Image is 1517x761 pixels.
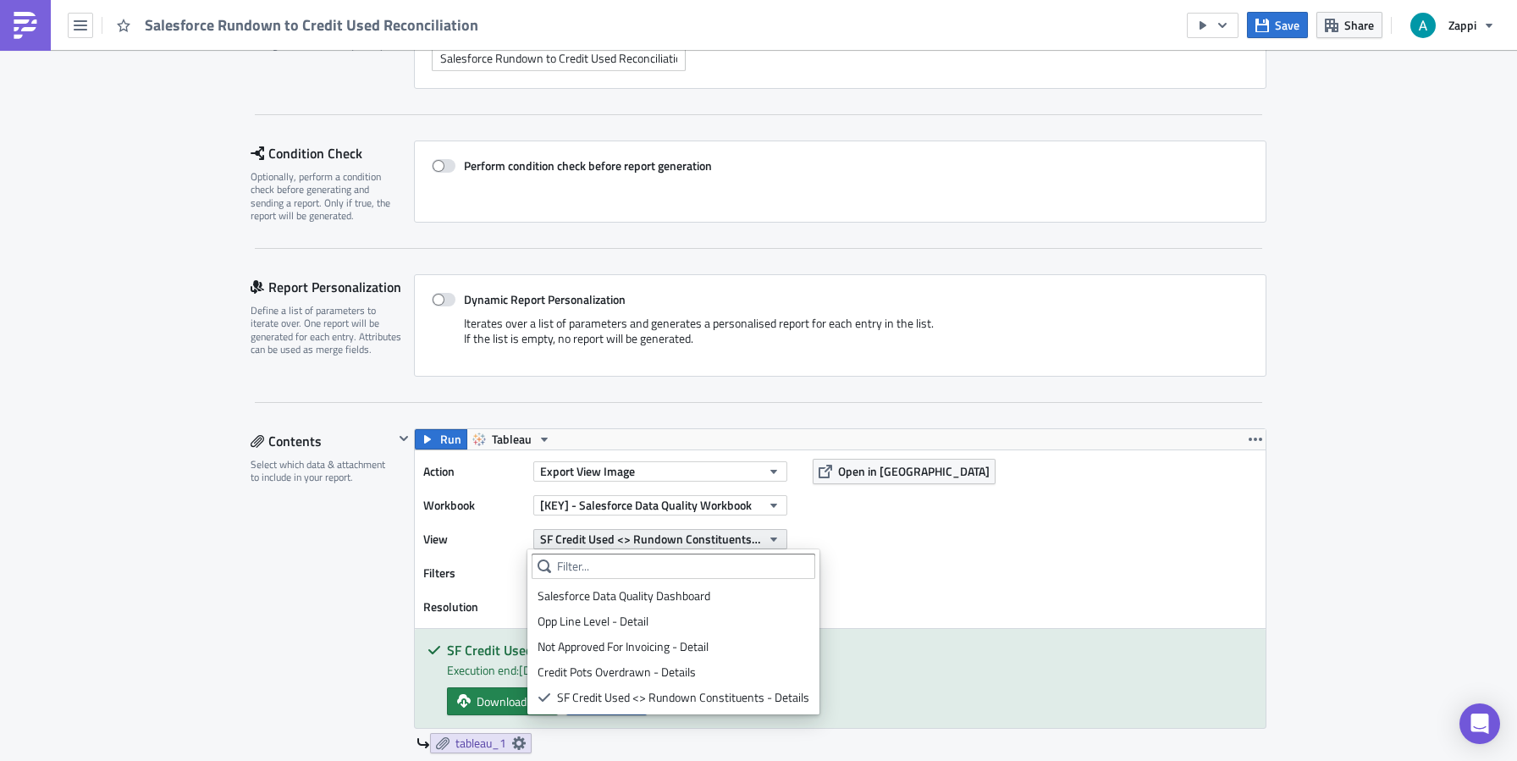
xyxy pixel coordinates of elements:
div: Define a list of parameters to iterate over. One report will be generated for each entry. Attribu... [251,304,403,356]
div: Contents [251,428,394,454]
button: Run [415,429,467,449]
div: Select which data & attachment to include in your report. [251,458,394,484]
div: Condition Check [251,141,414,166]
span: Download png [477,692,548,710]
span: Save [1275,16,1299,34]
span: Run [440,429,461,449]
span: SF Credit Used <> Rundown Constituents - Details [540,530,761,548]
label: Action [423,459,525,484]
a: tableau_1 [430,733,532,753]
button: Tableau [466,429,557,449]
span: Salesforce Rundown to Credit Used Reconciliation [145,15,480,35]
div: Optionally, perform a condition check before generating and sending a report. Only if true, the r... [251,170,403,223]
h5: SF Credit Used <> Rundown Constituents - Details [447,643,1253,657]
span: Open in [GEOGRAPHIC_DATA] [838,462,990,480]
body: Rich Text Area. Press ALT-0 for help. [7,7,808,20]
button: Open in [GEOGRAPHIC_DATA] [813,459,996,484]
div: Configure the basics of your report. [251,38,403,51]
span: Export View Image [540,462,635,480]
a: Download png [447,687,558,715]
span: [KEY] - Salesforce Data Quality Workbook [540,496,752,514]
button: SF Credit Used <> Rundown Constituents - Details [533,529,787,549]
img: Avatar [1409,11,1437,40]
div: Not Approved For Invoicing - Detail [538,638,809,655]
label: Resolution [423,594,525,620]
span: Zappi [1448,16,1476,34]
span: tableau_1 [455,736,506,751]
strong: Dynamic Report Personalization [464,290,626,308]
span: Tableau [492,429,532,449]
span: Share [1344,16,1374,34]
label: Filters [423,560,525,586]
div: Iterates over a list of parameters and generates a personalised report for each entry in the list... [432,316,1249,359]
button: Save [1247,12,1308,38]
div: Open Intercom Messenger [1459,703,1500,744]
label: Workbook [423,493,525,518]
div: Salesforce Data Quality Dashboard [538,587,809,604]
strong: Perform condition check before report generation [464,157,712,174]
img: PushMetrics [12,12,39,39]
div: Execution end: [DATE] 11:42:35 [447,661,1253,679]
div: Opp Line Level - Detail [538,613,809,630]
div: SF Credit Used <> Rundown Constituents - Details [557,689,809,706]
button: Share [1316,12,1382,38]
button: Zappi [1400,7,1504,44]
button: Export View Image [533,461,787,482]
label: View [423,527,525,552]
button: [KEY] - Salesforce Data Quality Workbook [533,495,787,516]
div: Report Personalization [251,274,414,300]
div: Credit Pots Overdrawn - Details [538,664,809,681]
input: Filter... [532,554,815,579]
button: Hide content [394,428,414,449]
